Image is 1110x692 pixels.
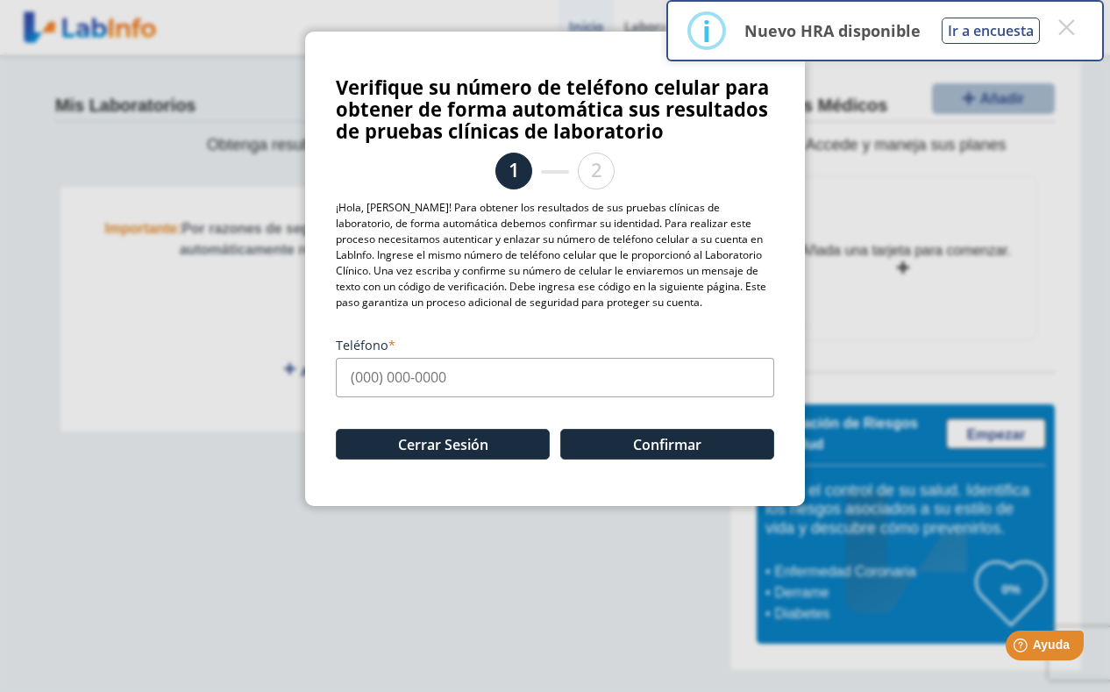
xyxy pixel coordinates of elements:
[954,624,1091,673] iframe: Help widget launcher
[336,429,550,460] button: Cerrar Sesión
[942,18,1040,44] button: Ir a encuesta
[1050,11,1082,43] button: Close this dialog
[495,153,532,189] li: 1
[702,15,711,46] div: i
[336,337,774,353] label: Teléfono
[744,20,921,41] p: Nuevo HRA disponible
[336,200,774,310] p: ¡Hola, [PERSON_NAME]! Para obtener los resultados de sus pruebas clínicas de laboratorio, de form...
[578,153,615,189] li: 2
[560,429,774,460] button: Confirmar
[336,76,774,142] h3: Verifique su número de teléfono celular para obtener de forma automática sus resultados de prueba...
[336,358,774,397] input: (000) 000-0000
